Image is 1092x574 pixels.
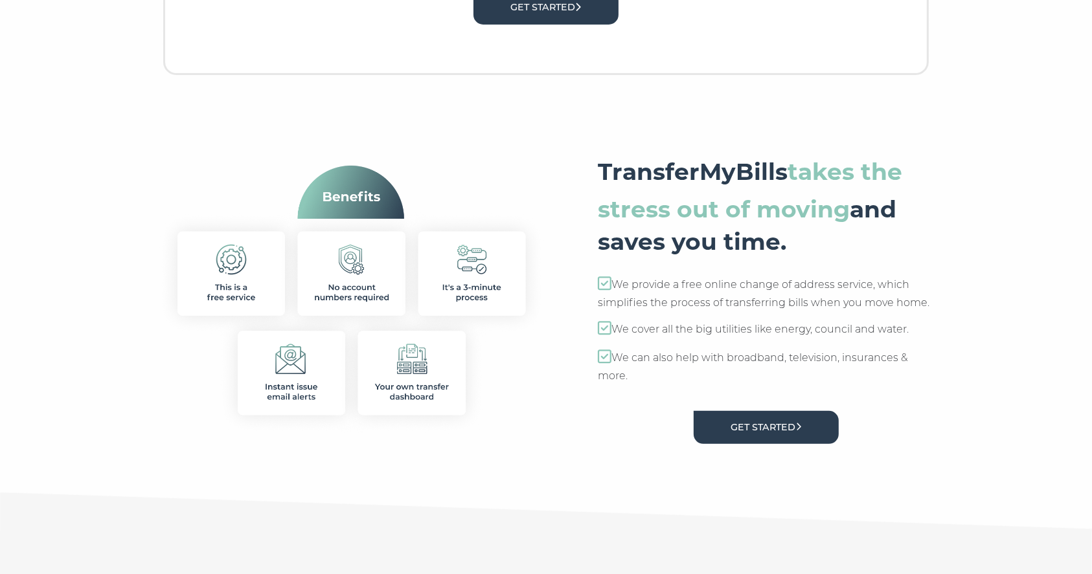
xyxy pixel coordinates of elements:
img: benefits.png [157,166,546,436]
p: We provide a free online change of address service, which simplifies the process of transferring ... [598,276,935,311]
p: We cover all the big utilities like energy, council and water. [598,320,935,339]
strong: takes the stress out of moving [598,157,902,223]
a: Get Started [694,411,839,444]
p: We can also help with broadband, television, insurances & more. [598,349,935,384]
h3: TransferMyBills and saves you time. [598,153,935,256]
